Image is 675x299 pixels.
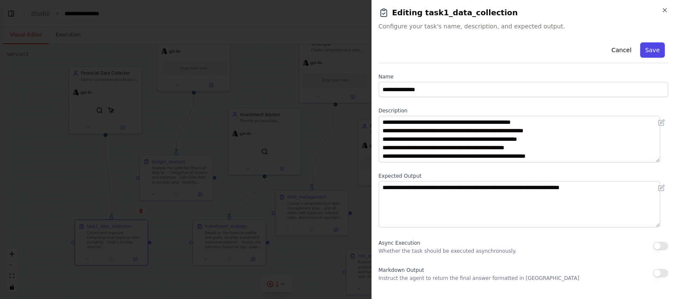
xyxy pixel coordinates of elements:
[656,183,667,193] button: Open in editor
[606,42,636,58] button: Cancel
[379,240,420,246] span: Async Execution
[379,267,424,273] span: Markdown Output
[379,22,669,31] span: Configure your task's name, description, and expected output.
[379,107,669,114] label: Description
[656,117,667,128] button: Open in editor
[379,275,579,282] p: Instruct the agent to return the final answer formatted in [GEOGRAPHIC_DATA]
[640,42,665,58] button: Save
[379,7,669,19] h2: Editing task1_data_collection
[379,173,669,179] label: Expected Output
[379,292,669,299] label: Guardrail
[379,248,517,254] p: Whether the task should be executed asynchronously.
[379,73,669,80] label: Name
